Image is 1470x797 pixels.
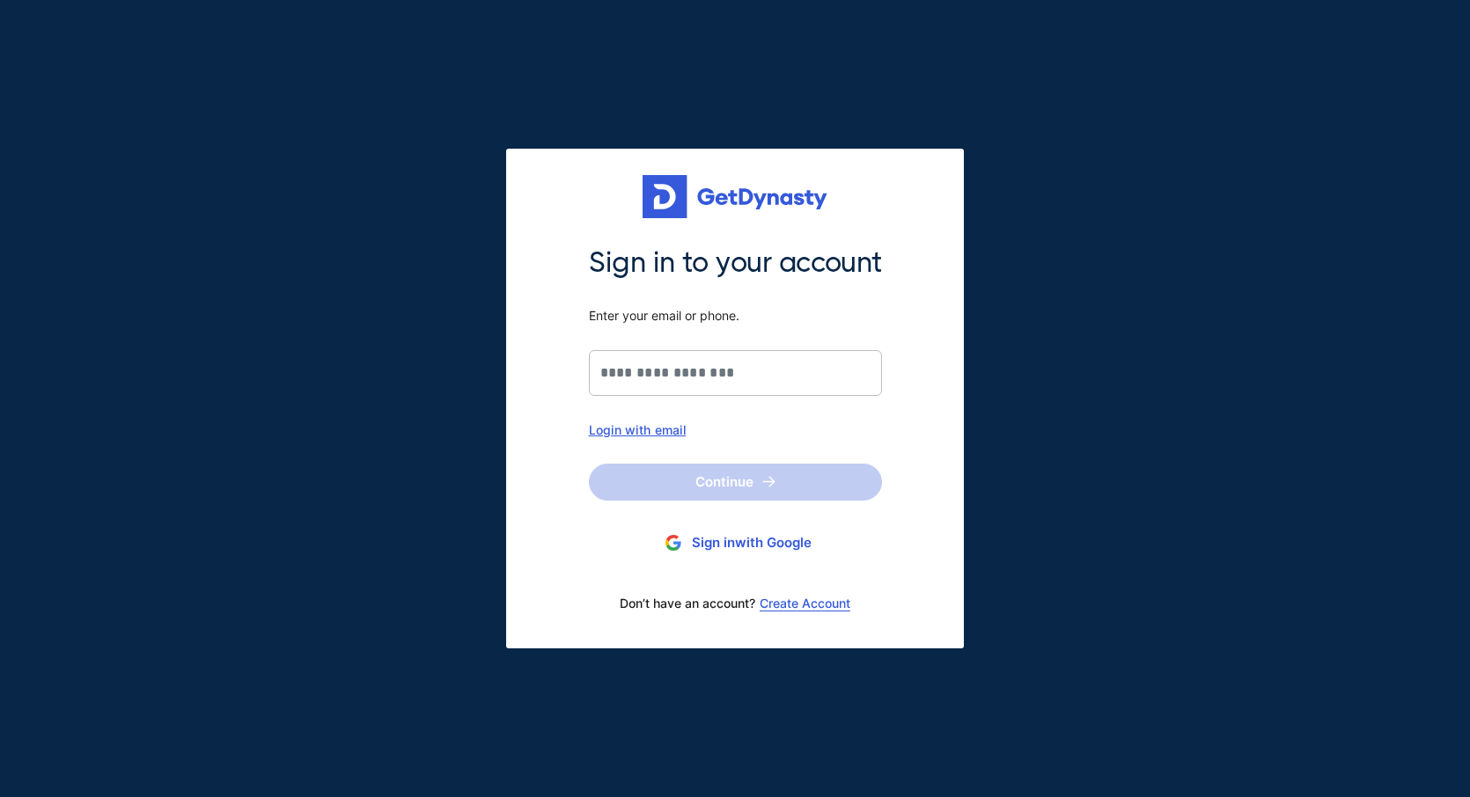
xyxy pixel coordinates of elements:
[589,308,882,324] span: Enter your email or phone.
[589,422,882,437] div: Login with email
[760,596,850,611] a: Create Account
[589,245,882,282] span: Sign in to your account
[589,527,882,559] button: Sign inwith Google
[589,585,882,622] div: Don’t have an account?
[643,175,827,219] img: Get started for free with Dynasty Trust Company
